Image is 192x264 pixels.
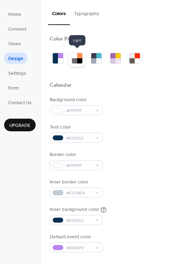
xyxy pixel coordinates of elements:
[50,124,101,131] div: Text color
[4,119,36,131] button: Upgrade
[8,11,21,18] span: Home
[8,70,26,77] span: Settings
[66,244,92,252] span: #BA83F0
[66,190,92,197] span: #C1CBD4
[4,52,27,64] a: Design
[50,36,83,43] div: Color Presets
[66,217,92,224] span: #053052
[50,233,101,241] div: Default event color
[4,67,30,79] a: Settings
[4,8,25,20] a: Home
[66,107,92,115] span: #FFFFFF
[50,206,99,213] div: Inner background color
[8,85,19,92] span: Form
[4,23,31,34] a: Connect
[66,135,92,142] span: #053052
[50,82,72,89] div: Calendar
[8,99,32,107] span: Contact Us
[50,179,101,186] div: Inner border color
[4,82,23,93] a: Form
[4,97,36,108] a: Contact Us
[4,38,25,49] a: Views
[8,40,21,48] span: Views
[9,122,31,129] span: Upgrade
[69,35,85,46] span: Light
[8,55,23,62] span: Design
[66,162,92,169] span: #FFFFFF
[8,26,26,33] span: Connect
[50,151,101,158] div: Border color
[50,96,101,104] div: Background color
